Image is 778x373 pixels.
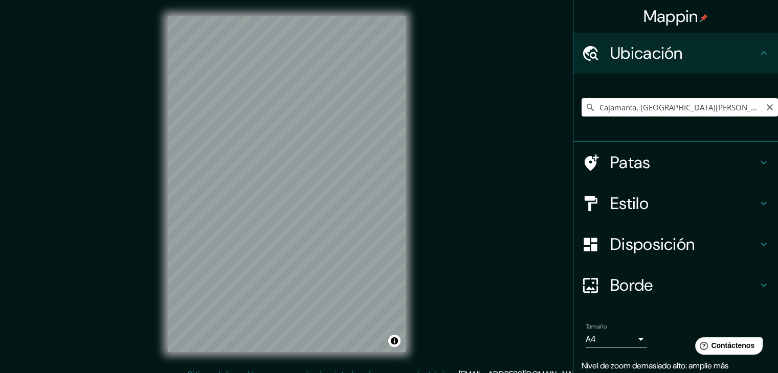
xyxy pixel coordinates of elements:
[573,183,778,224] div: Estilo
[586,322,607,331] font: Tamaño
[573,265,778,306] div: Borde
[700,14,708,22] img: pin-icon.png
[573,33,778,74] div: Ubicación
[388,335,401,347] button: Activar o desactivar atribución
[586,331,647,347] div: A4
[582,360,728,371] font: Nivel de zoom demasiado alto: amplíe más
[573,142,778,183] div: Patas
[586,334,596,344] font: A4
[610,193,649,214] font: Estilo
[643,6,698,27] font: Mappin
[573,224,778,265] div: Disposición
[168,16,406,352] canvas: Mapa
[582,98,778,116] input: Elige tu ciudad o zona
[610,42,683,64] font: Ubicación
[610,234,695,255] font: Disposición
[687,333,767,362] iframe: Lanzador de widgets de ayuda
[766,102,774,111] button: Claro
[610,274,653,296] font: Borde
[610,152,651,173] font: Patas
